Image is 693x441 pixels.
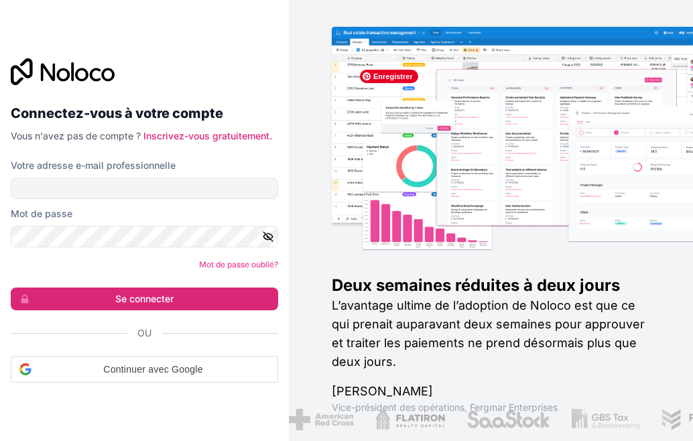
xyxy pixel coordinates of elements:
img: /assets/croix-rouge-americaine-BAupjrZR.png [289,409,354,430]
input: Adresse email [11,178,278,199]
font: , [464,401,467,413]
input: Mot de passe [11,226,278,247]
font: Votre adresse e-mail professionnelle [11,160,176,171]
font: Ou [137,327,151,338]
font: Deux semaines réduites à deux jours [332,275,620,295]
span: Continuer avec Google [37,363,269,377]
font: Vous n'avez pas de compte ? [11,130,141,141]
img: /assets/flatiron-C8eUkumj.png [375,409,445,430]
font: Se connecter [115,293,174,304]
font: Mot de passe [11,208,72,219]
font: Fergmar Enterprises [470,401,558,413]
a: Inscrivez-vous gratuitement. [143,130,272,141]
font: L’avantage ultime de l’adoption de Noloco est que ce qui prenait auparavant deux semaines pour ap... [332,298,645,369]
a: Mot de passe oublié? [199,259,278,269]
span: Enregistrer [360,70,418,83]
font: [PERSON_NAME] [332,384,433,398]
img: /assets/gbstax-C-GtDUiK.png [572,409,640,430]
img: /assets/saastock-C6Zbiodz.png [466,409,551,430]
font: Connectez-vous à votre compte [11,105,223,121]
div: Continuer avec Google [11,356,278,383]
button: Se connecter [11,288,278,310]
font: Vice-président des opérations [332,401,464,413]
